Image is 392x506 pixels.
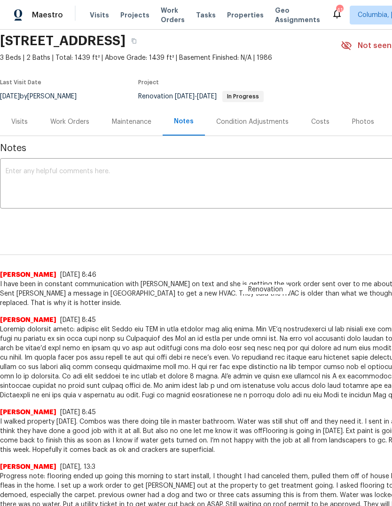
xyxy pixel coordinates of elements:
span: Geo Assignments [275,6,320,24]
div: 41 [336,6,343,15]
span: Projects [120,10,149,20]
div: Photos [352,117,374,127]
span: - [175,93,217,100]
span: Maestro [32,10,63,20]
span: Visits [90,10,109,20]
span: Renovation [138,93,264,100]
span: [DATE] 8:45 [60,409,96,416]
span: [DATE] [175,93,195,100]
span: Work Orders [161,6,185,24]
span: Tasks [196,12,216,18]
span: [DATE] 8:46 [60,272,96,278]
div: Costs [311,117,329,127]
span: [DATE], 13:3 [60,464,95,470]
button: Copy Address [125,32,142,49]
span: Project [138,80,159,85]
div: Notes [174,117,194,126]
span: Properties [227,10,264,20]
div: Maintenance [112,117,151,127]
div: Visits [11,117,28,127]
div: Condition Adjustments [216,117,289,127]
span: [DATE] [197,93,217,100]
span: In Progress [223,94,263,99]
span: [DATE] 8:45 [60,317,96,323]
div: Work Orders [50,117,89,127]
span: Renovation [243,285,289,294]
